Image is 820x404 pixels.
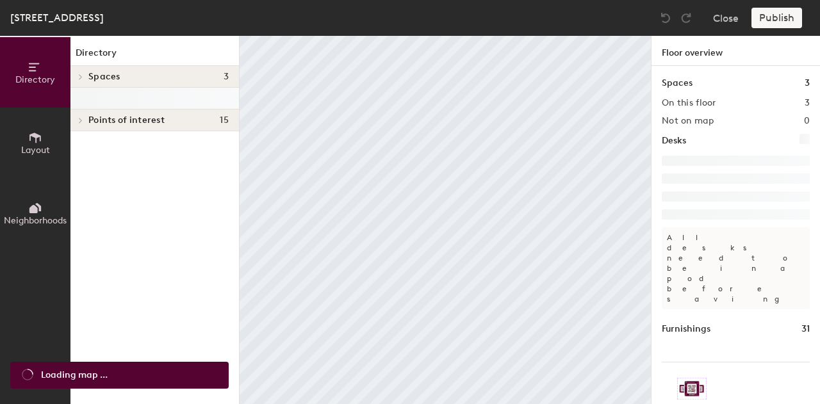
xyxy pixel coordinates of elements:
h1: 31 [801,322,810,336]
p: All desks need to be in a pod before saving [662,227,810,309]
h2: Not on map [662,116,714,126]
span: Loading map ... [41,368,108,382]
span: Points of interest [88,115,165,125]
span: Spaces [88,72,120,82]
button: Close [713,8,739,28]
h1: Floor overview [652,36,820,66]
h1: Spaces [662,76,693,90]
canvas: Map [240,36,651,404]
h2: 3 [805,98,810,108]
span: Layout [21,145,50,156]
span: Neighborhoods [4,215,67,226]
h1: Directory [70,46,239,66]
img: Sticker logo [677,378,707,400]
h1: 3 [805,76,810,90]
h1: Desks [662,134,686,148]
h2: 0 [804,116,810,126]
h1: Furnishings [662,322,710,336]
span: 3 [224,72,229,82]
h2: On this floor [662,98,716,108]
div: [STREET_ADDRESS] [10,10,104,26]
img: Redo [680,12,693,24]
span: Directory [15,74,55,85]
span: 15 [220,115,229,125]
img: Undo [659,12,672,24]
